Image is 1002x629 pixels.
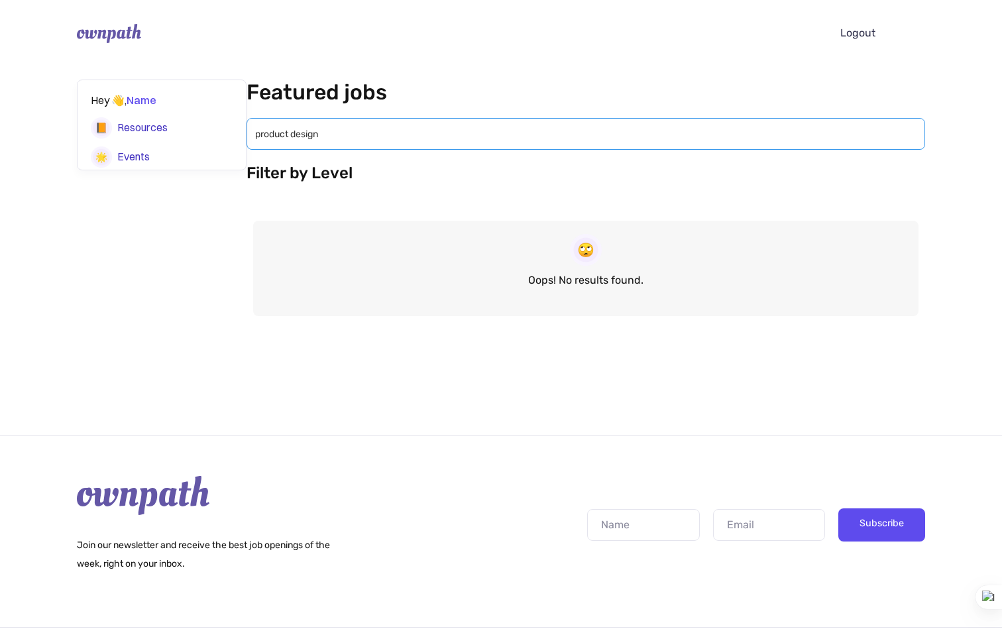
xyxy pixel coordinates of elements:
img: ownpath logo [77,476,209,516]
h3: Filter by Level [247,163,925,184]
input: Email [713,509,826,541]
h2: Featured jobs [247,80,925,105]
p: Join our newsletter and receive the best job openings of the week, right on your inbox. [77,536,347,573]
form: Featured Jobs List [247,214,925,339]
p: Oops! No results found. [528,271,643,290]
input: Name [587,509,700,541]
img: Rolling eyes emoji [570,234,602,266]
img: Book icon [91,117,112,139]
div: Resources [117,119,168,137]
input: Subscribe [838,508,925,542]
a: Logout [798,19,917,48]
span: Name [127,93,156,107]
form: level-filter [247,111,925,203]
a: Resources [91,115,233,141]
div: Events [117,148,150,166]
div: Hey 👋, [91,91,156,109]
input: Search here [247,118,925,150]
img: ownpath logo [77,24,141,43]
form: Footer Newsletter Form [587,508,925,542]
a: Events [91,144,233,170]
img: Star icon [91,146,112,168]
